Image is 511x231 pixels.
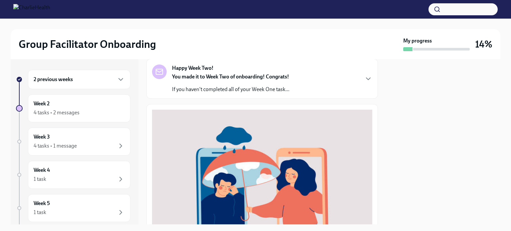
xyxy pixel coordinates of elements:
h6: Week 4 [34,167,50,174]
h6: Week 2 [34,100,50,107]
a: Week 51 task [16,194,130,222]
div: 2 previous weeks [28,70,130,89]
h3: 14% [475,38,492,50]
div: 1 task [34,175,46,183]
a: Week 41 task [16,161,130,189]
h6: Week 5 [34,200,50,207]
h6: 2 previous weeks [34,76,73,83]
h2: Group Facilitator Onboarding [19,38,156,51]
div: 4 tasks • 1 message [34,142,77,150]
strong: You made it to Week Two of onboarding! Congrats! [172,73,289,80]
a: Week 24 tasks • 2 messages [16,94,130,122]
img: CharlieHealth [13,4,50,15]
a: Week 34 tasks • 1 message [16,128,130,156]
div: 4 tasks • 2 messages [34,109,80,116]
div: 1 task [34,209,46,216]
h6: Week 3 [34,133,50,141]
strong: Happy Week Two! [172,64,214,72]
p: If you haven't completed all of your Week One task... [172,86,289,93]
strong: My progress [403,37,432,45]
